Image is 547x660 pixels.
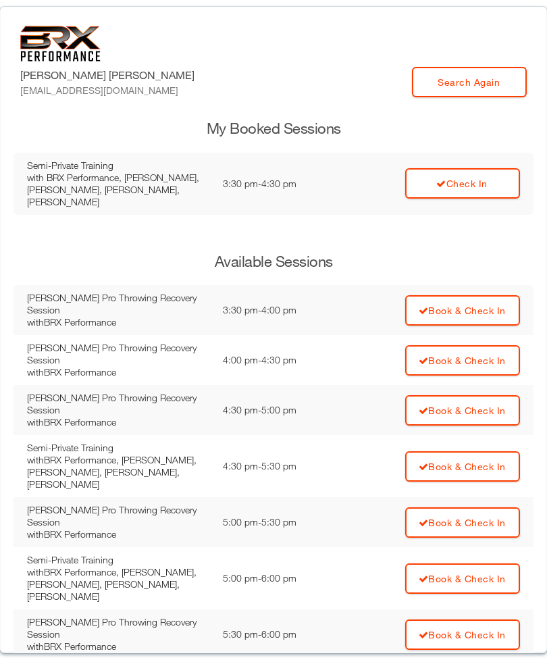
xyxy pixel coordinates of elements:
div: [PERSON_NAME] Pro Throwing Recovery Session [27,504,209,528]
div: with BRX Performance, [PERSON_NAME], [PERSON_NAME], [PERSON_NAME], [PERSON_NAME] [27,172,209,208]
div: [PERSON_NAME] Pro Throwing Recovery Session [27,616,209,640]
a: Check In [405,168,520,199]
div: with BRX Performance [27,528,209,540]
img: 6f7da32581c89ca25d665dc3aae533e4f14fe3ef_original.svg [20,26,101,61]
td: 5:30 pm - 6:00 pm [216,609,340,659]
div: with BRX Performance, [PERSON_NAME], [PERSON_NAME], [PERSON_NAME], [PERSON_NAME] [27,566,209,603]
td: 5:00 pm - 6:00 pm [216,547,340,609]
a: Book & Check In [405,395,520,426]
a: Book & Check In [405,451,520,482]
div: [PERSON_NAME] Pro Throwing Recovery Session [27,342,209,366]
div: Semi-Private Training [27,442,209,454]
div: [PERSON_NAME] Pro Throwing Recovery Session [27,292,209,316]
label: [PERSON_NAME] [PERSON_NAME] [20,67,194,97]
a: Book & Check In [405,345,520,376]
h3: Available Sessions [14,251,533,272]
td: 5:00 pm - 5:30 pm [216,497,340,547]
div: [PERSON_NAME] Pro Throwing Recovery Session [27,392,209,416]
td: 3:30 pm - 4:30 pm [216,153,340,215]
a: Book & Check In [405,295,520,326]
a: Search Again [412,67,527,97]
div: with BRX Performance [27,416,209,428]
div: with BRX Performance [27,366,209,378]
td: 3:30 pm - 4:00 pm [216,285,340,335]
div: Semi-Private Training [27,554,209,566]
a: Book & Check In [405,507,520,538]
td: 4:30 pm - 5:30 pm [216,435,340,497]
div: with BRX Performance, [PERSON_NAME], [PERSON_NAME], [PERSON_NAME], [PERSON_NAME] [27,454,209,490]
div: with BRX Performance [27,640,209,653]
div: Semi-Private Training [27,159,209,172]
td: 4:00 pm - 4:30 pm [216,335,340,385]
div: [EMAIL_ADDRESS][DOMAIN_NAME] [20,83,194,97]
a: Book & Check In [405,619,520,650]
td: 4:30 pm - 5:00 pm [216,385,340,435]
div: with BRX Performance [27,316,209,328]
h3: My Booked Sessions [14,118,533,139]
a: Book & Check In [405,563,520,594]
